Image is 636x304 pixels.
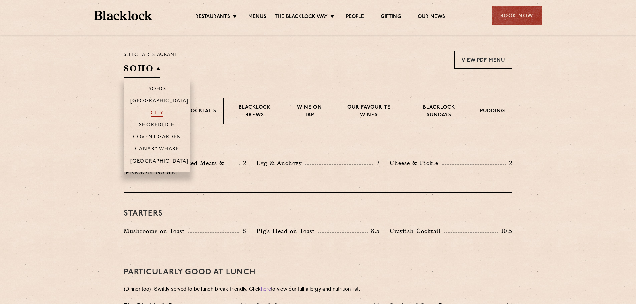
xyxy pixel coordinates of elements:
a: Restaurants [195,14,230,21]
p: Our favourite wines [340,104,398,120]
p: Blacklock Brews [230,104,279,120]
p: City [151,110,164,117]
p: Pig's Head on Toast [256,226,318,236]
p: [GEOGRAPHIC_DATA] [130,159,189,165]
a: People [346,14,364,21]
a: The Blacklock Way [275,14,328,21]
p: Soho [149,86,166,93]
p: Covent Garden [133,134,181,141]
p: [GEOGRAPHIC_DATA] [130,98,189,105]
h2: SOHO [124,63,160,78]
p: Select a restaurant [124,51,177,59]
p: Cheese & Pickle [390,158,442,168]
a: Menus [248,14,266,21]
p: Mushrooms on Toast [124,226,188,236]
p: Shoreditch [139,122,175,129]
p: 8.5 [368,227,380,235]
a: View PDF Menu [454,51,512,69]
a: Gifting [381,14,401,21]
h3: Pre Chop Bites [124,141,512,150]
p: 2 [240,159,246,167]
img: BL_Textured_Logo-footer-cropped.svg [94,11,152,20]
p: Canary Wharf [135,146,179,153]
p: Crayfish Cocktail [390,226,444,236]
p: 2 [506,159,512,167]
p: Blacklock Sundays [412,104,466,120]
p: 2 [373,159,380,167]
p: Cocktails [187,108,216,116]
p: 8 [239,227,246,235]
p: Egg & Anchovy [256,158,305,168]
p: 10.5 [498,227,512,235]
div: Book Now [492,6,542,25]
h3: Starters [124,209,512,218]
p: Wine on Tap [293,104,326,120]
a: Our News [418,14,445,21]
p: Pudding [480,108,505,116]
h3: PARTICULARLY GOOD AT LUNCH [124,268,512,277]
p: (Dinner too). Swiftly served to be lunch-break-friendly. Click to view our full allergy and nutri... [124,285,512,294]
a: here [261,287,271,292]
